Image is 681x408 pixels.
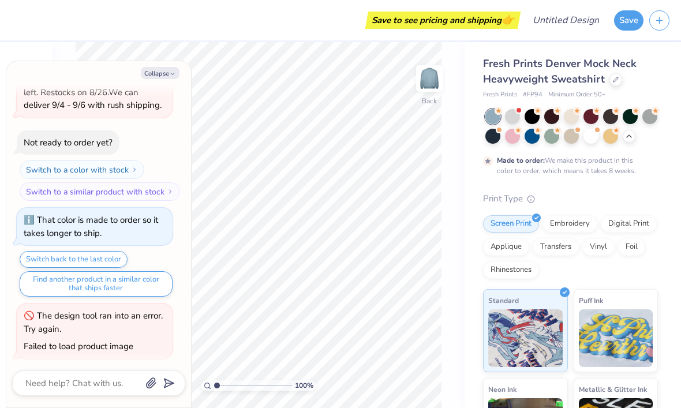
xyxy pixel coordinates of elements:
div: Print Type [483,192,658,205]
div: Digital Print [601,215,657,233]
img: Puff Ink [579,309,653,367]
span: Metallic & Glitter Ink [579,383,647,395]
div: Back [422,96,437,106]
span: # FP94 [523,90,542,100]
button: Save [614,10,643,31]
span: 100 % [295,380,313,391]
span: Neon Ink [488,383,517,395]
div: Vinyl [582,238,615,256]
span: Fresh Prints [483,90,517,100]
div: Not ready to order yet? [24,137,113,148]
div: Foil [618,238,645,256]
span: Fresh Prints Denver Mock Neck Heavyweight Sweatshirt [483,57,637,86]
div: Embroidery [542,215,597,233]
div: That color is made to order so it takes longer to ship. [24,214,158,239]
button: Switch back to the last color [20,251,128,268]
div: Save to see pricing and shipping [368,12,518,29]
button: Switch to a similar product with stock [20,182,180,201]
img: Standard [488,309,563,367]
div: Applique [483,238,529,256]
div: Failed to load product image [24,340,133,352]
div: Transfers [533,238,579,256]
span: Minimum Order: 50 + [548,90,606,100]
span: Puff Ink [579,294,603,306]
img: Switch to a color with stock [131,166,138,173]
input: Untitled Design [523,9,608,32]
div: We make this product in this color to order, which means it takes 8 weeks. [497,155,639,176]
strong: Made to order: [497,156,545,165]
span: Standard [488,294,519,306]
div: The design tool ran into an error. Try again. [24,310,163,335]
img: Switch to a similar product with stock [167,188,174,195]
button: Find another product in a similar color that ships faster [20,271,173,297]
button: Switch to a color with stock [20,160,144,179]
button: Collapse [141,67,179,79]
div: Rhinestones [483,261,539,279]
div: Screen Print [483,215,539,233]
span: 👉 [502,13,514,27]
img: Back [418,67,441,90]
